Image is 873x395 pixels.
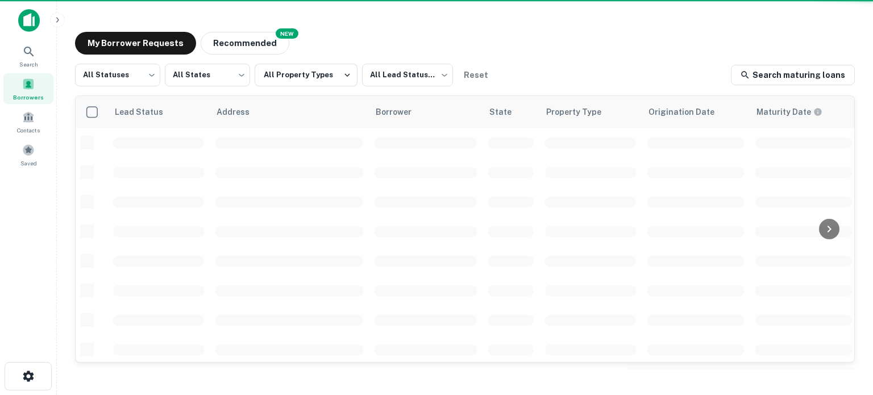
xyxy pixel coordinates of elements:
[376,105,426,119] span: Borrower
[816,304,873,359] iframe: Chat Widget
[546,105,616,119] span: Property Type
[539,96,642,128] th: Property Type
[750,96,858,128] th: Maturity dates displayed may be estimated. Please contact the lender for the most accurate maturi...
[217,105,264,119] span: Address
[648,105,729,119] span: Origination Date
[362,60,453,90] div: All Lead Statuses
[17,126,40,135] span: Contacts
[19,60,38,69] span: Search
[114,105,178,119] span: Lead Status
[18,9,40,32] img: capitalize-icon.png
[756,106,822,118] div: Maturity dates displayed may be estimated. Please contact the lender for the most accurate maturi...
[3,73,53,104] a: Borrowers
[255,64,357,86] button: All Property Types
[3,139,53,170] a: Saved
[13,93,44,102] span: Borrowers
[3,106,53,137] a: Contacts
[642,96,750,128] th: Origination Date
[75,60,160,90] div: All Statuses
[210,96,369,128] th: Address
[201,32,289,55] button: Recommended
[756,106,837,118] span: Maturity dates displayed may be estimated. Please contact the lender for the most accurate maturi...
[3,40,53,71] a: Search
[489,105,526,119] span: State
[369,96,483,128] th: Borrower
[731,65,855,85] a: Search maturing loans
[483,96,539,128] th: State
[458,64,494,86] button: Reset
[20,159,37,168] span: Saved
[756,106,811,118] h6: Maturity Date
[107,96,210,128] th: Lead Status
[165,60,250,90] div: All States
[75,32,196,55] button: My Borrower Requests
[276,28,298,39] div: NEW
